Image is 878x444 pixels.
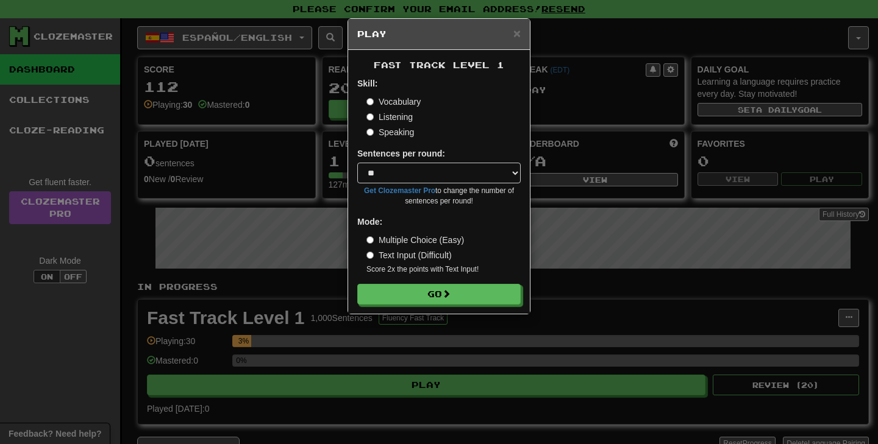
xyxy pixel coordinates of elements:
[366,264,521,275] small: Score 2x the points with Text Input !
[366,234,464,246] label: Multiple Choice (Easy)
[366,126,414,138] label: Speaking
[357,147,445,160] label: Sentences per round:
[366,252,374,259] input: Text Input (Difficult)
[357,284,521,305] button: Go
[357,186,521,206] small: to change the number of sentences per round!
[357,79,377,88] strong: Skill:
[366,129,374,136] input: Speaking
[513,26,521,40] span: ×
[366,249,452,261] label: Text Input (Difficult)
[366,96,421,108] label: Vocabulary
[366,98,374,105] input: Vocabulary
[374,60,504,70] span: Fast Track Level 1
[366,111,413,123] label: Listening
[364,186,435,195] a: Get Clozemaster Pro
[366,113,374,121] input: Listening
[366,236,374,244] input: Multiple Choice (Easy)
[513,27,521,40] button: Close
[357,28,521,40] h5: Play
[357,217,382,227] strong: Mode:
